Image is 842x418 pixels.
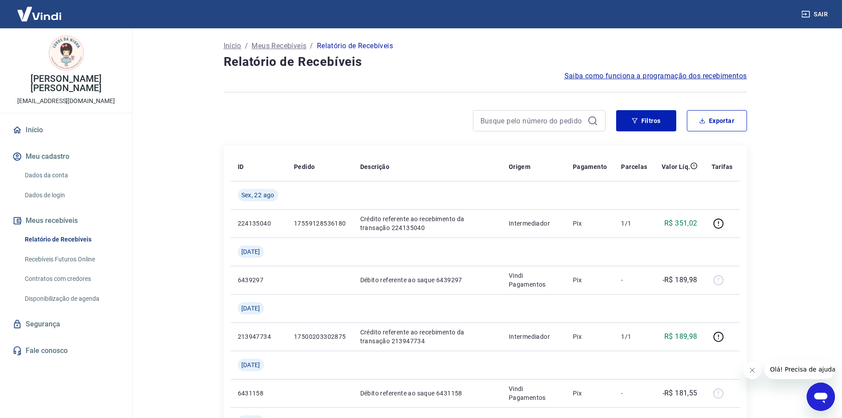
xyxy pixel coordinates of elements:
img: 794922fe-44d8-4ad4-acc8-b8944f340939.jpeg [49,35,84,71]
a: Fale conosco [11,341,122,360]
p: 1/1 [621,332,647,341]
p: -R$ 181,55 [663,388,697,399]
span: Sex, 22 ago [241,191,274,199]
p: / [245,41,248,51]
a: Saiba como funciona a programação dos recebimentos [564,71,747,81]
p: - [621,276,647,284]
p: Pagamento [573,162,607,171]
p: 1/1 [621,219,647,228]
p: Pedido [294,162,315,171]
span: Olá! Precisa de ajuda? [5,6,74,13]
p: 17559128536180 [294,219,346,228]
iframe: Mensagem da empresa [765,360,835,379]
a: Relatório de Recebíveis [21,230,122,249]
p: Vindi Pagamentos [509,271,559,289]
p: - [621,389,647,398]
button: Exportar [687,110,747,131]
span: [DATE] [241,304,260,313]
p: R$ 351,02 [664,218,697,229]
p: R$ 189,98 [664,331,697,342]
p: 6431158 [238,389,280,398]
p: Relatório de Recebíveis [317,41,393,51]
img: Vindi [11,0,68,27]
p: Pix [573,219,607,228]
p: Pix [573,389,607,398]
a: Início [224,41,241,51]
a: Disponibilização de agenda [21,290,122,308]
p: Pix [573,276,607,284]
input: Busque pelo número do pedido [480,114,584,127]
p: / [310,41,313,51]
a: Recebíveis Futuros Online [21,250,122,268]
p: ID [238,162,244,171]
p: [EMAIL_ADDRESS][DOMAIN_NAME] [17,96,115,106]
p: Parcelas [621,162,647,171]
p: -R$ 189,98 [663,275,697,285]
button: Meu cadastro [11,147,122,166]
p: 17500203302875 [294,332,346,341]
a: Segurança [11,314,122,334]
p: Valor Líq. [662,162,690,171]
span: [DATE] [241,247,260,256]
button: Filtros [616,110,676,131]
a: Dados de login [21,186,122,204]
p: Débito referente ao saque 6431158 [360,389,495,398]
p: Tarifas [712,162,733,171]
p: [PERSON_NAME] [PERSON_NAME] [7,74,125,93]
p: Crédito referente ao recebimento da transação 224135040 [360,215,495,232]
p: Vindi Pagamentos [509,384,559,402]
p: Descrição [360,162,390,171]
a: Meus Recebíveis [251,41,306,51]
p: 6439297 [238,276,280,284]
p: Intermediador [509,219,559,228]
p: Intermediador [509,332,559,341]
iframe: Botão para abrir a janela de mensagens [807,383,835,411]
h4: Relatório de Recebíveis [224,53,747,71]
button: Meus recebíveis [11,211,122,230]
p: 224135040 [238,219,280,228]
p: Pix [573,332,607,341]
a: Contratos com credores [21,270,122,288]
a: Dados da conta [21,166,122,184]
p: Débito referente ao saque 6439297 [360,276,495,284]
button: Sair [800,6,831,23]
span: [DATE] [241,360,260,369]
a: Início [11,120,122,140]
p: Crédito referente ao recebimento da transação 213947734 [360,328,495,345]
iframe: Fechar mensagem [743,361,761,379]
p: Origem [509,162,530,171]
p: 213947734 [238,332,280,341]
